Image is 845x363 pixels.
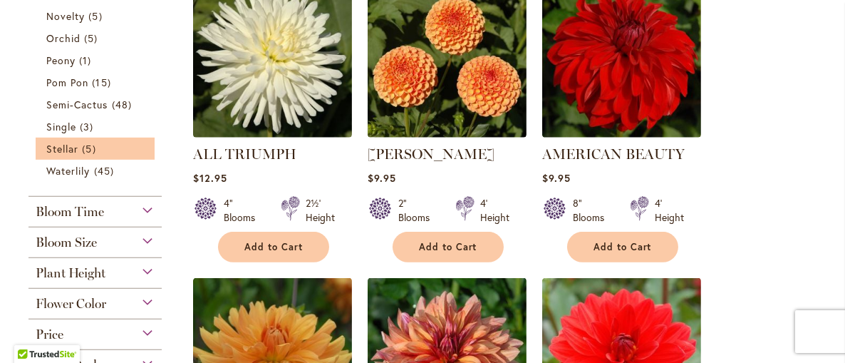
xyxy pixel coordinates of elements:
div: 4" Blooms [224,196,264,225]
span: Stellar [46,142,78,155]
div: 2½' Height [306,196,335,225]
span: 5 [88,9,105,24]
span: Orchid [46,31,81,45]
span: Add to Cart [419,241,477,253]
a: Single 3 [46,119,147,134]
div: 8" Blooms [573,196,613,225]
span: Peony [46,53,76,67]
span: 5 [84,31,101,46]
span: Waterlily [46,164,90,178]
a: Pom Pon 15 [46,75,147,90]
span: Bloom Time [36,204,104,220]
span: 5 [82,141,99,156]
button: Add to Cart [393,232,504,262]
span: Add to Cart [244,241,303,253]
a: [PERSON_NAME] [368,145,494,163]
span: $9.95 [542,171,571,185]
button: Add to Cart [567,232,678,262]
a: Peony 1 [46,53,147,68]
span: Semi-Cactus [46,98,108,111]
span: 45 [94,163,118,178]
button: Add to Cart [218,232,329,262]
a: AMERICAN BEAUTY [542,127,701,140]
a: Stellar 5 [46,141,147,156]
iframe: Launch Accessibility Center [11,312,51,352]
a: Novelty 5 [46,9,147,24]
a: AMERICAN BEAUTY [542,145,685,163]
span: Novelty [46,9,85,23]
span: 3 [80,119,97,134]
span: Single [46,120,76,133]
div: 2" Blooms [398,196,438,225]
span: $12.95 [193,171,227,185]
a: Waterlily 45 [46,163,147,178]
span: Plant Height [36,265,105,281]
a: ALL TRIUMPH [193,127,352,140]
span: $9.95 [368,171,396,185]
span: Flower Color [36,296,106,312]
span: Pom Pon [46,76,88,89]
span: 1 [79,53,95,68]
div: 4' Height [480,196,509,225]
a: ALL TRIUMPH [193,145,296,163]
a: Semi-Cactus 48 [46,97,147,112]
span: Add to Cart [593,241,652,253]
a: AMBER QUEEN [368,127,527,140]
span: Bloom Size [36,235,97,250]
a: Orchid 5 [46,31,147,46]
div: 4' Height [655,196,684,225]
span: 15 [92,75,114,90]
span: 48 [112,97,135,112]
